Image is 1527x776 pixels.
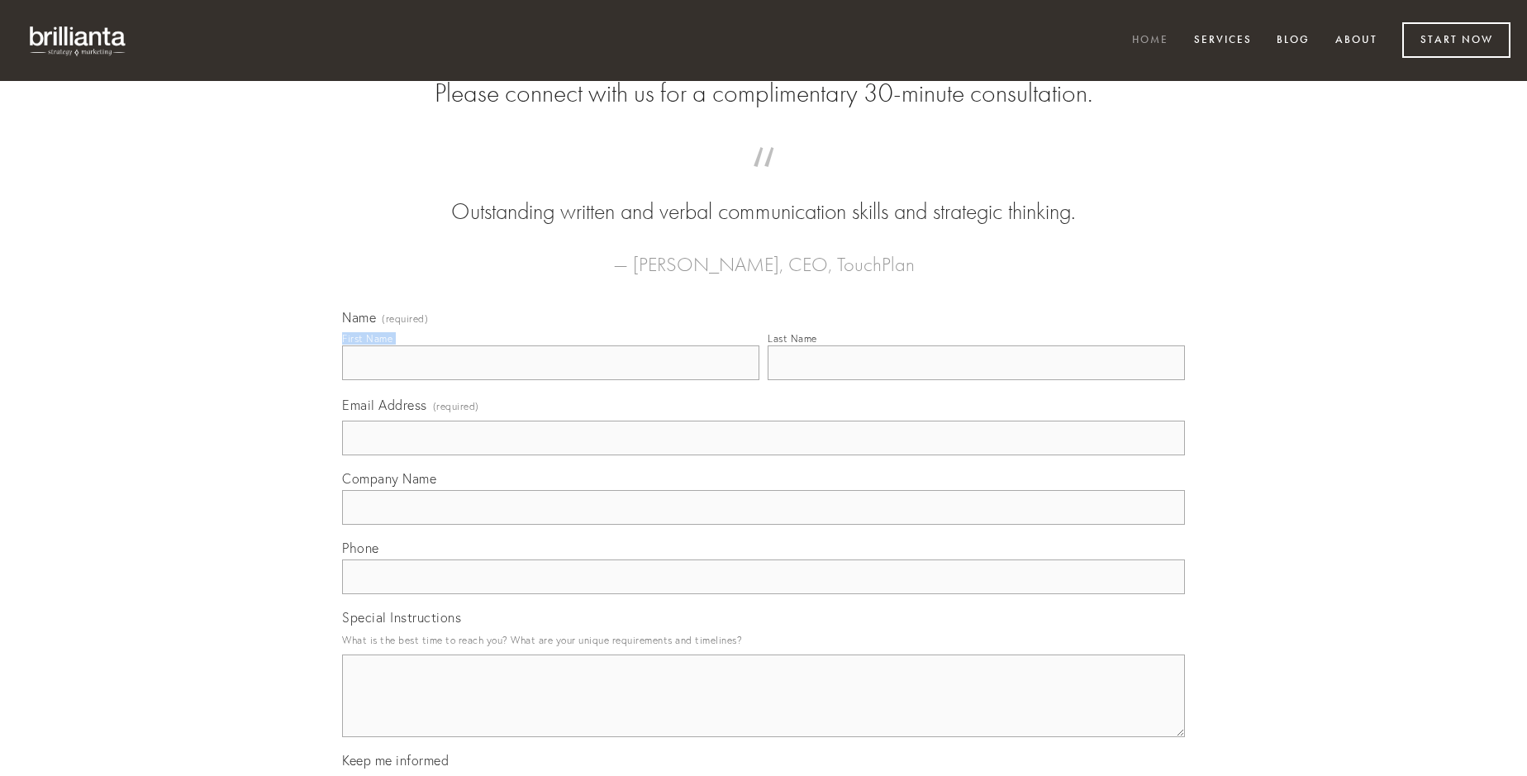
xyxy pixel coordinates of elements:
[1402,22,1510,58] a: Start Now
[342,397,427,413] span: Email Address
[1325,27,1388,55] a: About
[433,395,479,417] span: (required)
[768,332,817,345] div: Last Name
[342,752,449,769] span: Keep me informed
[382,314,428,324] span: (required)
[1121,27,1179,55] a: Home
[1183,27,1263,55] a: Services
[369,228,1158,281] figcaption: — [PERSON_NAME], CEO, TouchPlan
[17,17,140,64] img: brillianta - research, strategy, marketing
[342,540,379,556] span: Phone
[342,470,436,487] span: Company Name
[369,164,1158,196] span: “
[342,629,1185,651] p: What is the best time to reach you? What are your unique requirements and timelines?
[342,309,376,326] span: Name
[369,164,1158,228] blockquote: Outstanding written and verbal communication skills and strategic thinking.
[342,78,1185,109] h2: Please connect with us for a complimentary 30-minute consultation.
[1266,27,1320,55] a: Blog
[342,609,461,626] span: Special Instructions
[342,332,392,345] div: First Name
